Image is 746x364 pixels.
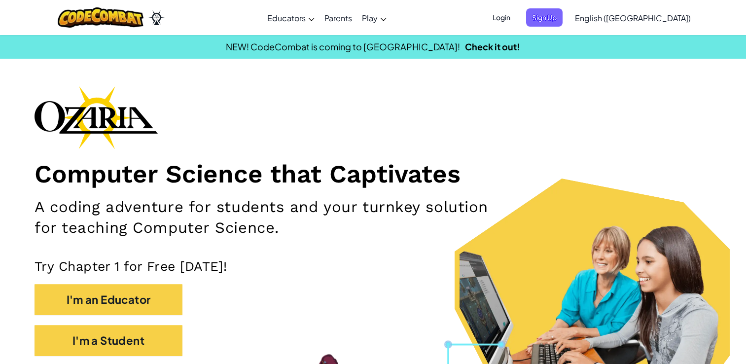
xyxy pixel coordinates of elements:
[35,197,488,238] h2: A coding adventure for students and your turnkey solution for teaching Computer Science.
[575,13,691,23] span: English ([GEOGRAPHIC_DATA])
[570,4,696,31] a: English ([GEOGRAPHIC_DATA])
[35,86,158,149] img: Ozaria branding logo
[357,4,391,31] a: Play
[465,41,520,52] a: Check it out!
[35,325,182,356] button: I'm a Student
[487,8,516,27] button: Login
[58,7,144,28] img: CodeCombat logo
[267,13,306,23] span: Educators
[262,4,320,31] a: Educators
[362,13,378,23] span: Play
[226,41,460,52] span: NEW! CodeCombat is coming to [GEOGRAPHIC_DATA]!
[35,284,182,315] button: I'm an Educator
[526,8,563,27] button: Sign Up
[320,4,357,31] a: Parents
[148,10,164,25] img: Ozaria
[35,258,711,274] p: Try Chapter 1 for Free [DATE]!
[35,159,711,189] h1: Computer Science that Captivates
